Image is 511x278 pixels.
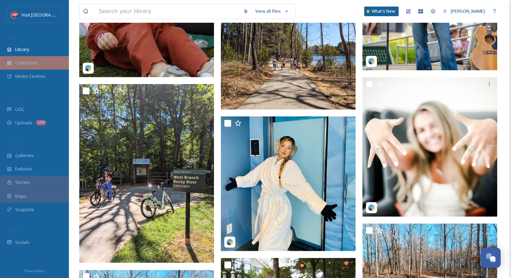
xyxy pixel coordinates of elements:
img: Logo%20Image.png [11,11,18,18]
span: Privacy Policy [24,269,44,273]
span: Maps [15,193,27,199]
img: snapsea-logo.png [85,65,92,72]
span: WIDGETS [7,142,23,147]
span: Visit [GEOGRAPHIC_DATA][PERSON_NAME] [21,11,109,18]
img: birkdalevillagenc _01162024_18010452599321182.jpg [362,77,497,217]
a: Privacy Policy [24,266,44,275]
button: Open Chat [481,248,501,268]
a: View all files [252,4,292,18]
span: SOCIALS [7,228,21,234]
a: What's New [364,7,399,16]
a: [PERSON_NAME] [439,4,488,18]
img: West Branch Rocky River Greenway.jpg [79,84,214,263]
span: SnapLink [15,206,34,213]
div: 144 [36,120,46,125]
span: Media Centres [15,73,45,80]
span: Collections [15,60,38,66]
img: snapsea-logo.png [368,204,375,211]
span: Stories [15,179,30,186]
span: UGC [15,106,24,113]
span: COLLECT [7,95,22,101]
span: MEDIA [7,35,19,41]
img: snapsea-logo.png [226,239,233,246]
span: Socials [15,239,30,246]
input: Search your library [95,4,239,19]
span: Library [15,46,29,53]
span: [PERSON_NAME] [451,8,485,14]
span: Galleries [15,152,34,159]
img: birkdalevillagenc _10192023_17977318211359479.jpg [221,116,356,251]
span: Embeds [15,166,32,172]
span: Uploads [15,120,32,126]
img: snapsea-logo.png [368,58,375,65]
